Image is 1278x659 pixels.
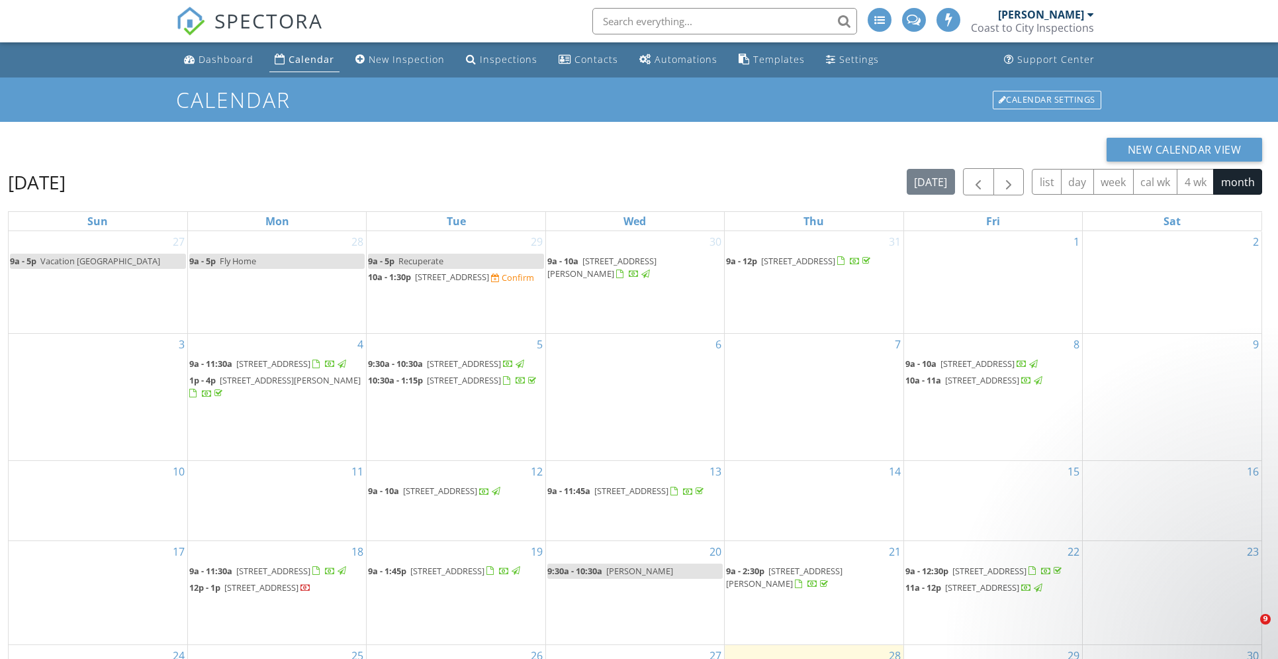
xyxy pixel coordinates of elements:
button: week [1093,169,1134,195]
a: Tuesday [444,212,469,230]
td: Go to August 14, 2025 [725,461,903,540]
a: 11a - 12p [STREET_ADDRESS] [905,580,1081,596]
td: Go to August 21, 2025 [725,540,903,644]
span: [STREET_ADDRESS] [945,582,1019,593]
td: Go to July 27, 2025 [9,231,187,334]
div: Contacts [574,53,618,66]
a: Automations (Advanced) [634,48,723,72]
div: New Inspection [369,53,445,66]
a: 9a - 1:45p [STREET_ADDRESS] [368,565,522,577]
a: 10a - 1:30p [STREET_ADDRESS] [368,271,491,283]
span: 9a - 10a [368,485,399,497]
a: Go to August 3, 2025 [176,334,187,355]
span: 9a - 12p [726,255,757,267]
a: Sunday [85,212,111,230]
a: Saturday [1161,212,1183,230]
div: Support Center [1017,53,1095,66]
span: [STREET_ADDRESS] [224,582,298,593]
td: Go to August 9, 2025 [1083,334,1261,461]
td: Go to July 28, 2025 [187,231,366,334]
span: [STREET_ADDRESS][PERSON_NAME] [726,565,843,589]
td: Go to August 16, 2025 [1083,461,1261,540]
div: Templates [753,53,805,66]
a: Calendar Settings [991,89,1103,111]
td: Go to August 3, 2025 [9,334,187,461]
a: Go to August 2, 2025 [1250,231,1261,252]
span: [STREET_ADDRESS] [761,255,835,267]
a: Inspections [461,48,543,72]
a: 10a - 11a [STREET_ADDRESS] [905,373,1081,389]
td: Go to August 18, 2025 [187,540,366,644]
td: Go to August 11, 2025 [187,461,366,540]
span: 9a - 2:30p [726,565,764,577]
span: 9a - 10a [905,358,936,370]
span: 9:30a - 10:30a [368,358,423,370]
td: Go to August 7, 2025 [725,334,903,461]
a: 9a - 12p [STREET_ADDRESS] [726,255,873,267]
a: 9a - 11:45a [STREET_ADDRESS] [547,485,706,497]
span: 9a - 5p [368,255,394,267]
a: 9a - 11:45a [STREET_ADDRESS] [547,483,723,499]
td: Go to August 17, 2025 [9,540,187,644]
a: 9a - 1:45p [STREET_ADDRESS] [368,564,543,580]
a: Go to August 8, 2025 [1071,334,1082,355]
span: [STREET_ADDRESS] [415,271,489,283]
td: Go to August 5, 2025 [367,334,545,461]
span: [STREET_ADDRESS] [940,358,1015,370]
span: 10:30a - 1:15p [368,374,423,386]
span: [STREET_ADDRESS] [236,565,310,577]
a: 9:30a - 10:30a [STREET_ADDRESS] [368,358,526,370]
a: Contacts [553,48,623,72]
span: 12p - 1p [189,582,220,593]
a: 10a - 11a [STREET_ADDRESS] [905,374,1044,386]
td: Go to August 6, 2025 [545,334,724,461]
td: Go to August 13, 2025 [545,461,724,540]
a: 9a - 2:30p [STREET_ADDRESS][PERSON_NAME] [726,564,901,592]
a: Go to August 16, 2025 [1244,461,1261,482]
img: The Best Home Inspection Software - Spectora [176,7,205,36]
a: Go to August 19, 2025 [528,541,545,562]
a: Support Center [999,48,1100,72]
a: Dashboard [179,48,259,72]
div: Automations [655,53,717,66]
a: Go to August 17, 2025 [170,541,187,562]
span: [STREET_ADDRESS] [410,565,484,577]
button: 4 wk [1177,169,1214,195]
a: 9a - 11:30a [STREET_ADDRESS] [189,565,348,577]
a: Go to August 15, 2025 [1065,461,1082,482]
a: 10:30a - 1:15p [STREET_ADDRESS] [368,373,543,389]
span: 9a - 1:45p [368,565,406,577]
a: Go to August 1, 2025 [1071,231,1082,252]
a: Go to August 12, 2025 [528,461,545,482]
a: Settings [821,48,884,72]
a: 9a - 10a [STREET_ADDRESS][PERSON_NAME] [547,254,723,282]
a: Thursday [801,212,827,230]
span: [STREET_ADDRESS] [594,485,668,497]
span: 9:30a - 10:30a [547,565,602,577]
a: Go to August 18, 2025 [349,541,366,562]
h2: [DATE] [8,169,66,195]
td: Go to July 30, 2025 [545,231,724,334]
a: Go to July 31, 2025 [886,231,903,252]
a: Friday [983,212,1003,230]
span: 9a - 10a [547,255,578,267]
a: Go to July 27, 2025 [170,231,187,252]
a: 9a - 2:30p [STREET_ADDRESS][PERSON_NAME] [726,565,843,589]
span: 9a - 5p [189,255,216,267]
span: 10a - 11a [905,374,941,386]
td: Go to August 20, 2025 [545,540,724,644]
a: Go to August 7, 2025 [892,334,903,355]
a: 9a - 10a [STREET_ADDRESS] [368,485,502,497]
td: Go to July 31, 2025 [725,231,903,334]
span: 9 [1260,614,1271,625]
a: Go to August 6, 2025 [713,334,724,355]
td: Go to August 22, 2025 [903,540,1082,644]
button: cal wk [1133,169,1178,195]
div: [PERSON_NAME] [998,8,1084,21]
a: Monday [263,212,292,230]
a: SPECTORA [176,18,323,46]
a: Go to August 10, 2025 [170,461,187,482]
a: 9a - 12p [STREET_ADDRESS] [726,254,901,270]
a: 1p - 4p [STREET_ADDRESS][PERSON_NAME] [189,373,365,401]
span: 11a - 12p [905,582,941,593]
